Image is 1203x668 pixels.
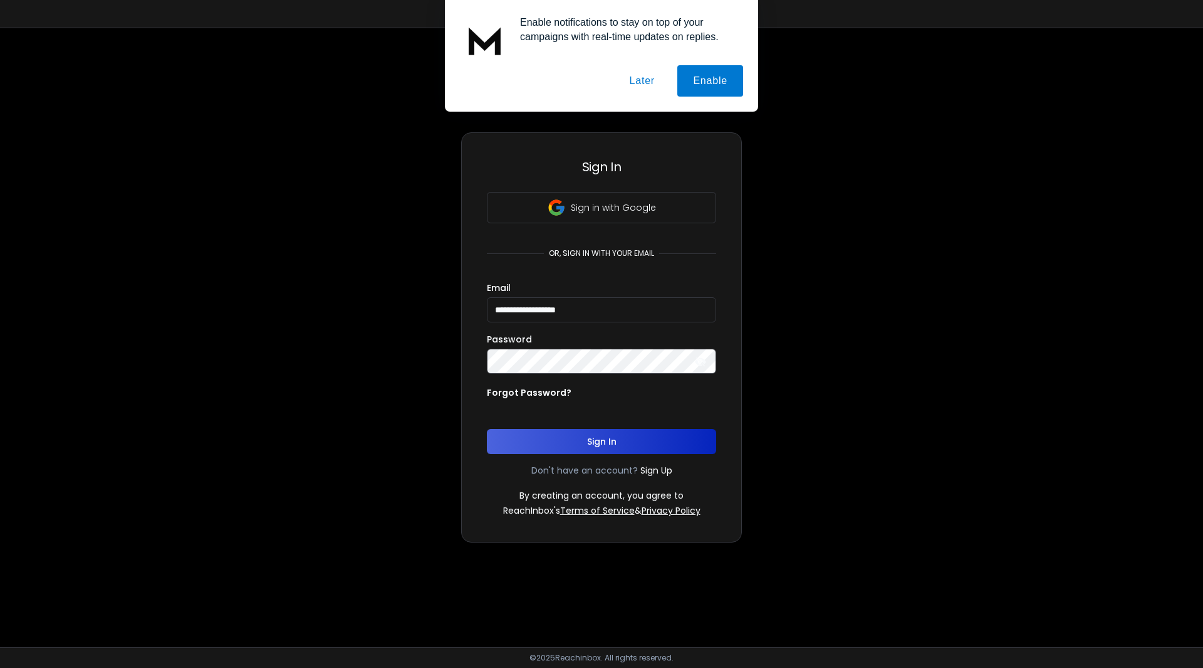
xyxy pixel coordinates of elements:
[519,489,684,502] p: By creating an account, you agree to
[677,65,743,97] button: Enable
[640,464,672,477] a: Sign Up
[487,192,716,223] button: Sign in with Google
[571,201,656,214] p: Sign in with Google
[510,15,743,44] div: Enable notifications to stay on top of your campaigns with real-time updates on replies.
[487,335,532,344] label: Password
[503,504,700,517] p: ReachInbox's &
[531,464,638,477] p: Don't have an account?
[613,65,670,97] button: Later
[487,386,571,399] p: Forgot Password?
[560,504,635,517] a: Terms of Service
[642,504,700,517] a: Privacy Policy
[487,284,511,292] label: Email
[460,15,510,65] img: notification icon
[529,653,674,663] p: © 2025 Reachinbox. All rights reserved.
[487,158,716,176] h3: Sign In
[487,429,716,454] button: Sign In
[544,248,659,258] p: or, sign in with your email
